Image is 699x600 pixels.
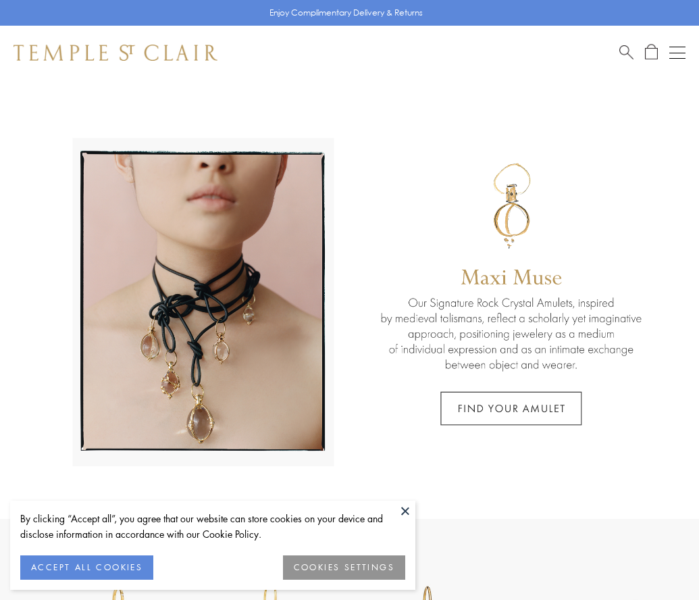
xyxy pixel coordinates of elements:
button: COOKIES SETTINGS [283,555,405,580]
p: Enjoy Complimentary Delivery & Returns [269,6,423,20]
a: Open Shopping Bag [645,44,658,61]
button: ACCEPT ALL COOKIES [20,555,153,580]
a: Search [619,44,633,61]
button: Open navigation [669,45,685,61]
img: Temple St. Clair [14,45,217,61]
div: By clicking “Accept all”, you agree that our website can store cookies on your device and disclos... [20,511,405,542]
